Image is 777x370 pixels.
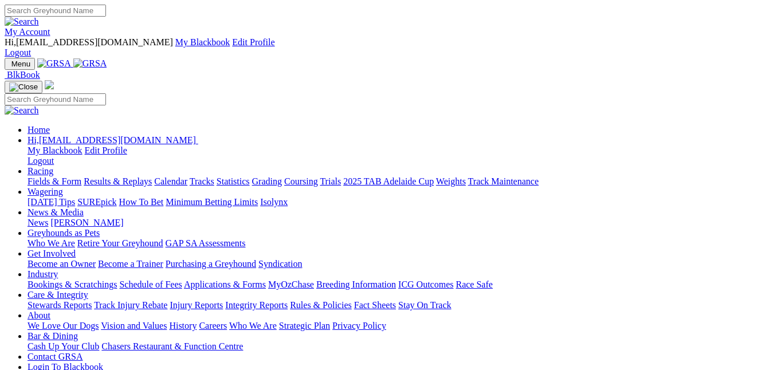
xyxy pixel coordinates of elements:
a: Hi,[EMAIL_ADDRESS][DOMAIN_NAME] [28,135,198,145]
input: Search [5,5,106,17]
a: Bar & Dining [28,331,78,341]
a: Statistics [217,176,250,186]
button: Toggle navigation [5,81,42,93]
a: Minimum Betting Limits [166,197,258,207]
a: Privacy Policy [332,321,386,330]
a: Become a Trainer [98,259,163,269]
img: GRSA [73,58,107,69]
a: Integrity Reports [225,300,288,310]
input: Search [5,93,106,105]
a: Syndication [258,259,302,269]
a: Applications & Forms [184,280,266,289]
a: Isolynx [260,197,288,207]
a: News & Media [28,207,84,217]
a: Logout [28,156,54,166]
a: Rules & Policies [290,300,352,310]
a: Vision and Values [101,321,167,330]
div: News & Media [28,218,772,228]
a: [DATE] Tips [28,197,75,207]
div: About [28,321,772,331]
a: [PERSON_NAME] [50,218,123,227]
img: logo-grsa-white.png [45,80,54,89]
a: Get Involved [28,249,76,258]
a: Edit Profile [232,37,274,47]
a: ICG Outcomes [398,280,453,289]
a: Racing [28,166,53,176]
div: Wagering [28,197,772,207]
div: Bar & Dining [28,341,772,352]
a: BlkBook [5,70,40,80]
a: Stewards Reports [28,300,92,310]
div: Industry [28,280,772,290]
a: Breeding Information [316,280,396,289]
a: SUREpick [77,197,116,207]
a: My Blackbook [175,37,230,47]
a: Home [28,125,50,135]
a: History [169,321,197,330]
a: Edit Profile [85,145,127,155]
a: My Account [5,27,50,37]
a: Schedule of Fees [119,280,182,289]
a: Track Injury Rebate [94,300,167,310]
a: Care & Integrity [28,290,88,300]
a: Coursing [284,176,318,186]
a: Who We Are [229,321,277,330]
a: Calendar [154,176,187,186]
a: Fields & Form [28,176,81,186]
a: About [28,310,50,320]
a: Who We Are [28,238,75,248]
a: Grading [252,176,282,186]
a: 2025 TAB Adelaide Cup [343,176,434,186]
a: Chasers Restaurant & Function Centre [101,341,243,351]
a: How To Bet [119,197,164,207]
a: Weights [436,176,466,186]
div: Hi,[EMAIL_ADDRESS][DOMAIN_NAME] [28,145,772,166]
a: Results & Replays [84,176,152,186]
button: Toggle navigation [5,58,35,70]
a: Tracks [190,176,214,186]
img: Close [9,82,38,92]
a: My Blackbook [28,145,83,155]
a: Track Maintenance [468,176,539,186]
a: Retire Your Greyhound [77,238,163,248]
a: Greyhounds as Pets [28,228,100,238]
a: Bookings & Scratchings [28,280,117,289]
a: Industry [28,269,58,279]
a: News [28,218,48,227]
a: Wagering [28,187,63,196]
a: GAP SA Assessments [166,238,246,248]
a: Contact GRSA [28,352,83,361]
div: Racing [28,176,772,187]
a: Injury Reports [170,300,223,310]
a: Cash Up Your Club [28,341,99,351]
div: Greyhounds as Pets [28,238,772,249]
a: Logout [5,48,31,57]
a: MyOzChase [268,280,314,289]
a: Careers [199,321,227,330]
a: Strategic Plan [279,321,330,330]
a: We Love Our Dogs [28,321,99,330]
img: GRSA [37,58,71,69]
span: Hi, [EMAIL_ADDRESS][DOMAIN_NAME] [5,37,173,47]
a: Purchasing a Greyhound [166,259,256,269]
img: Search [5,17,39,27]
a: Race Safe [456,280,492,289]
div: My Account [5,37,772,58]
div: Care & Integrity [28,300,772,310]
a: Fact Sheets [354,300,396,310]
a: Become an Owner [28,259,96,269]
a: Trials [320,176,341,186]
a: Stay On Track [398,300,451,310]
span: BlkBook [7,70,40,80]
span: Hi, [EMAIL_ADDRESS][DOMAIN_NAME] [28,135,196,145]
img: Search [5,105,39,116]
span: Menu [11,60,30,68]
div: Get Involved [28,259,772,269]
